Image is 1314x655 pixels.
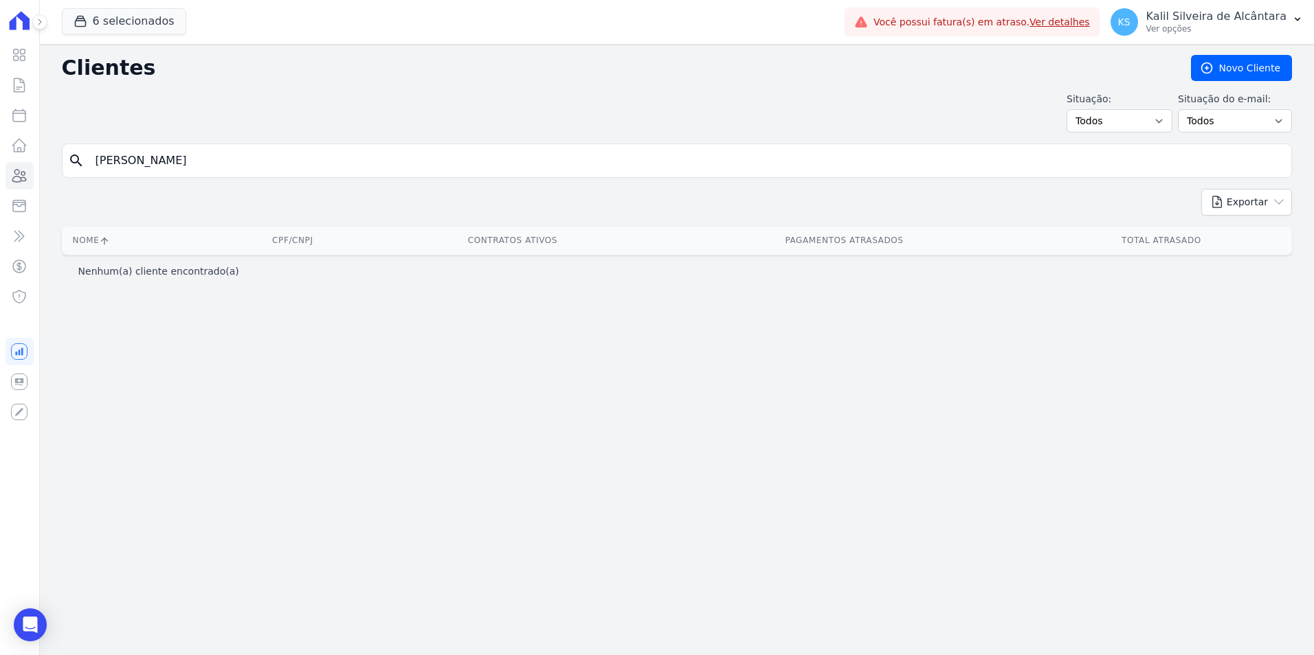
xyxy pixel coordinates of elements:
button: KS Kalil Silveira de Alcântara Ver opções [1100,3,1314,41]
button: 6 selecionados [62,8,186,34]
p: Kalil Silveira de Alcântara [1146,10,1287,23]
p: Nenhum(a) cliente encontrado(a) [78,264,239,278]
p: Ver opções [1146,23,1287,34]
th: Total Atrasado [1031,227,1292,255]
span: KS [1118,17,1131,27]
input: Buscar por nome, CPF ou e-mail [87,147,1286,174]
label: Situação: [1067,92,1172,106]
div: Open Intercom Messenger [14,608,47,641]
i: search [68,152,85,169]
th: Pagamentos Atrasados [658,227,1031,255]
h2: Clientes [62,56,1169,80]
span: Você possui fatura(s) em atraso. [873,15,1090,30]
label: Situação do e-mail: [1178,92,1292,106]
button: Exportar [1201,189,1292,216]
th: Contratos Ativos [368,227,658,255]
th: CPF/CNPJ [218,227,368,255]
a: Ver detalhes [1029,16,1090,27]
a: Novo Cliente [1191,55,1292,81]
th: Nome [62,227,218,255]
